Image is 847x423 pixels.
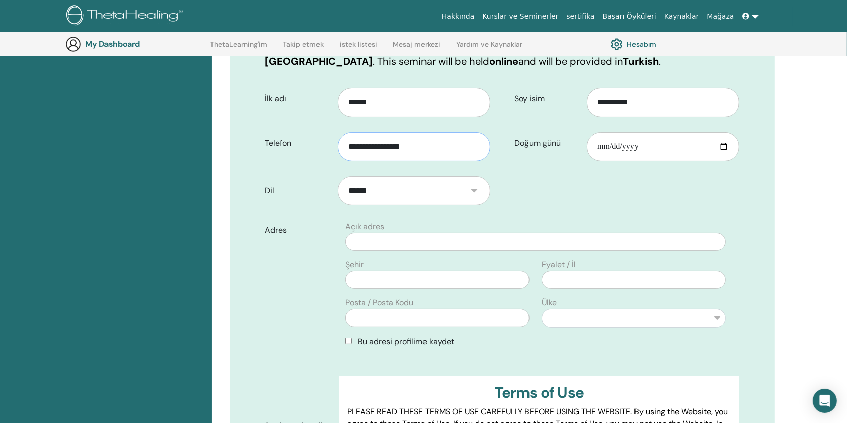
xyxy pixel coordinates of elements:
[611,36,623,53] img: cog.svg
[65,36,81,52] img: generic-user-icon.jpg
[258,221,339,240] label: Adres
[340,40,377,56] a: istek listesi
[542,297,557,309] label: Ülke
[66,5,186,28] img: logo.png
[623,55,659,68] b: Turkish
[345,221,384,233] label: Açık adres
[393,40,441,56] a: Mesaj merkezi
[345,297,413,309] label: Posta / Posta Kodu
[345,259,364,271] label: Şehir
[490,55,519,68] b: online
[507,134,587,153] label: Doğum günü
[660,7,703,26] a: Kaynaklar
[438,7,479,26] a: Hakkında
[258,89,338,109] label: İlk adı
[283,40,324,56] a: Takip etmek
[813,389,837,413] div: Open Intercom Messenger
[599,7,660,26] a: Başarı Öyküleri
[456,40,522,56] a: Yardım ve Kaynaklar
[562,7,598,26] a: sertifika
[358,336,454,347] span: Bu adresi profilime kaydet
[85,39,186,49] h3: My Dashboard
[703,7,738,26] a: Mağaza
[258,181,338,200] label: Dil
[265,40,718,68] b: [GEOGRAPHIC_DATA], [GEOGRAPHIC_DATA]
[507,89,587,109] label: Soy isim
[611,36,656,53] a: Hesabım
[347,384,731,402] h3: Terms of Use
[478,7,562,26] a: Kurslar ve Seminerler
[210,40,267,56] a: ThetaLearning'im
[542,259,576,271] label: Eyalet / İl
[258,134,338,153] label: Telefon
